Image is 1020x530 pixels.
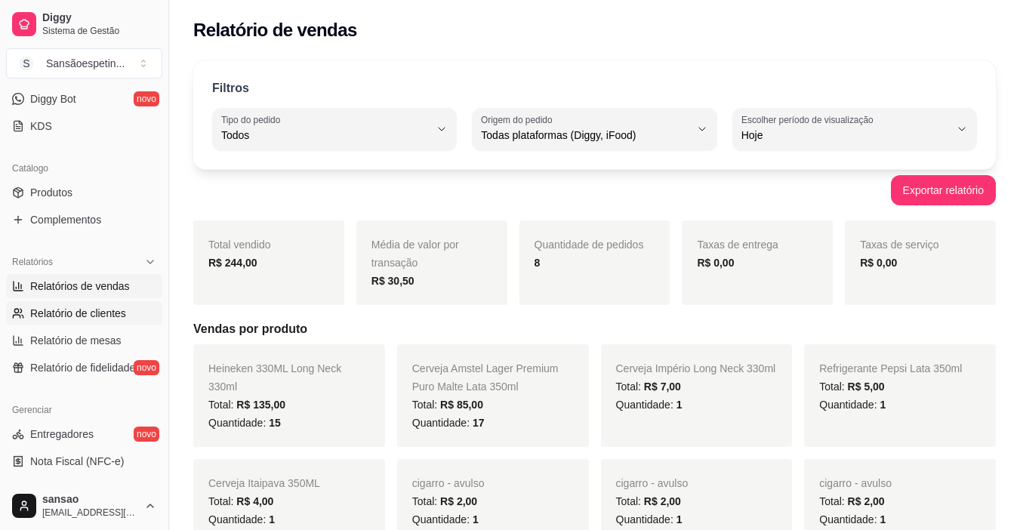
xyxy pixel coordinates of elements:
[19,56,34,71] span: S
[236,495,273,507] span: R$ 4,00
[819,399,886,411] span: Quantidade:
[6,156,162,180] div: Catálogo
[30,119,52,134] span: KDS
[42,25,156,37] span: Sistema de Gestão
[880,513,886,525] span: 1
[860,257,897,269] strong: R$ 0,00
[6,328,162,353] a: Relatório de mesas
[819,477,892,489] span: cigarro - avulso
[412,495,477,507] span: Total:
[6,449,162,473] a: Nota Fiscal (NFC-e)
[46,56,125,71] div: Sansãoespetin ...
[891,175,996,205] button: Exportar relatório
[644,495,681,507] span: R$ 2,00
[819,513,886,525] span: Quantidade:
[732,108,977,150] button: Escolher período de visualizaçãoHoje
[6,87,162,111] a: Diggy Botnovo
[741,113,878,126] label: Escolher período de visualização
[208,399,285,411] span: Total:
[412,362,559,393] span: Cerveja Amstel Lager Premium Puro Malte Lata 350ml
[473,513,479,525] span: 1
[481,113,557,126] label: Origem do pedido
[412,417,485,429] span: Quantidade:
[535,257,541,269] strong: 8
[616,513,683,525] span: Quantidade:
[193,320,996,338] h5: Vendas por produto
[30,306,126,321] span: Relatório de clientes
[616,495,681,507] span: Total:
[42,493,138,507] span: sansao
[6,476,162,501] a: Controle de caixa
[6,6,162,42] a: DiggySistema de Gestão
[6,488,162,524] button: sansao[EMAIL_ADDRESS][DOMAIN_NAME]
[269,513,275,525] span: 1
[472,108,716,150] button: Origem do pedidoTodas plataformas (Diggy, iFood)
[473,417,485,429] span: 17
[371,239,459,269] span: Média de valor por transação
[440,399,483,411] span: R$ 85,00
[880,399,886,411] span: 1
[676,399,683,411] span: 1
[208,495,273,507] span: Total:
[644,381,681,393] span: R$ 7,00
[481,128,689,143] span: Todas plataformas (Diggy, iFood)
[412,513,479,525] span: Quantidade:
[30,212,101,227] span: Complementos
[6,356,162,380] a: Relatório de fidelidadenovo
[616,362,776,374] span: Cerveja Império Long Neck 330ml
[208,362,341,393] span: Heineken 330ML Long Neck 330ml
[371,275,414,287] strong: R$ 30,50
[30,279,130,294] span: Relatórios de vendas
[6,48,162,79] button: Select a team
[819,362,962,374] span: Refrigerante Pepsi Lata 350ml
[208,257,257,269] strong: R$ 244,00
[819,381,884,393] span: Total:
[848,495,885,507] span: R$ 2,00
[860,239,938,251] span: Taxas de serviço
[208,239,271,251] span: Total vendido
[819,495,884,507] span: Total:
[616,477,689,489] span: cigarro - avulso
[30,185,72,200] span: Produtos
[193,18,357,42] h2: Relatório de vendas
[412,477,485,489] span: cigarro - avulso
[848,381,885,393] span: R$ 5,00
[412,399,483,411] span: Total:
[440,495,477,507] span: R$ 2,00
[676,513,683,525] span: 1
[208,417,281,429] span: Quantidade:
[12,256,53,268] span: Relatórios
[30,427,94,442] span: Entregadores
[535,239,644,251] span: Quantidade de pedidos
[697,239,778,251] span: Taxas de entrega
[6,180,162,205] a: Produtos
[221,113,285,126] label: Tipo do pedido
[616,381,681,393] span: Total:
[30,91,76,106] span: Diggy Bot
[741,128,950,143] span: Hoje
[236,399,285,411] span: R$ 135,00
[6,398,162,422] div: Gerenciar
[30,360,135,375] span: Relatório de fidelidade
[42,507,138,519] span: [EMAIL_ADDRESS][DOMAIN_NAME]
[42,11,156,25] span: Diggy
[208,477,320,489] span: Cerveja Itaipava 350ML
[212,79,249,97] p: Filtros
[6,422,162,446] a: Entregadoresnovo
[6,114,162,138] a: KDS
[697,257,734,269] strong: R$ 0,00
[269,417,281,429] span: 15
[6,274,162,298] a: Relatórios de vendas
[221,128,430,143] span: Todos
[616,399,683,411] span: Quantidade:
[6,208,162,232] a: Complementos
[30,454,124,469] span: Nota Fiscal (NFC-e)
[30,333,122,348] span: Relatório de mesas
[30,481,112,496] span: Controle de caixa
[208,513,275,525] span: Quantidade:
[212,108,457,150] button: Tipo do pedidoTodos
[6,301,162,325] a: Relatório de clientes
